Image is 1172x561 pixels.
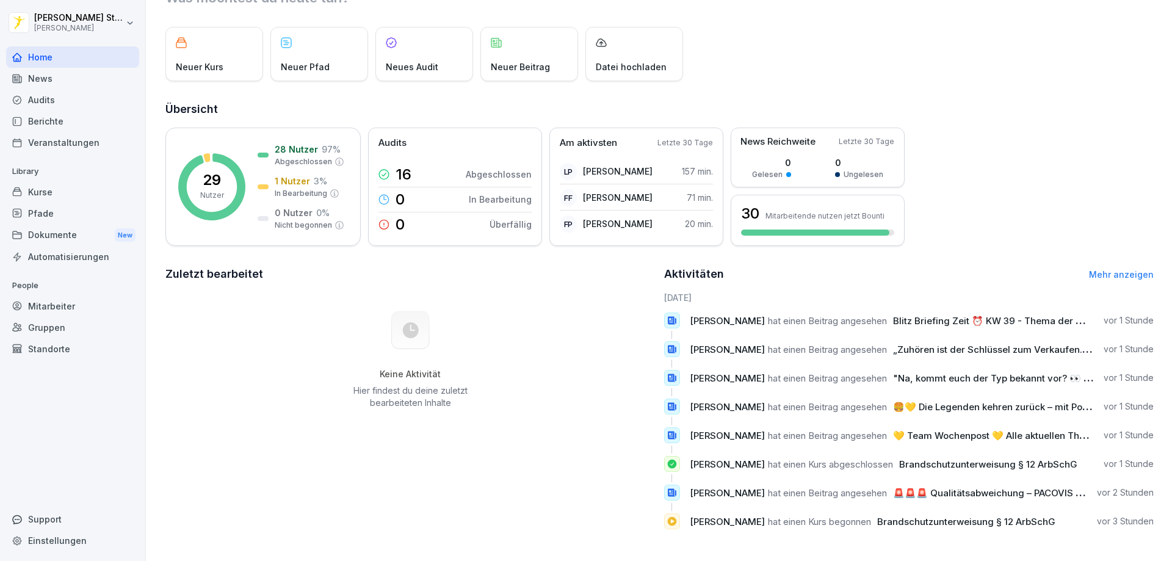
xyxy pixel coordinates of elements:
p: Neues Audit [386,60,438,73]
p: 0 % [316,206,330,219]
p: 0 [835,156,883,169]
p: Überfällig [490,218,532,231]
h2: Übersicht [165,101,1154,118]
span: hat einen Beitrag angesehen [768,344,887,355]
p: Neuer Beitrag [491,60,550,73]
h6: [DATE] [664,291,1154,304]
div: New [115,228,136,242]
p: Letzte 30 Tage [839,136,894,147]
p: Abgeschlossen [466,168,532,181]
a: Audits [6,89,139,110]
span: hat einen Beitrag angesehen [768,401,887,413]
div: Dokumente [6,224,139,247]
p: Neuer Pfad [281,60,330,73]
a: Home [6,46,139,68]
a: DokumenteNew [6,224,139,247]
p: 20 min. [685,217,713,230]
p: 28 Nutzer [275,143,318,156]
p: 157 min. [682,165,713,178]
span: [PERSON_NAME] [690,430,765,441]
span: [PERSON_NAME] [690,487,765,499]
a: Mitarbeiter [6,295,139,317]
a: Gruppen [6,317,139,338]
a: Veranstaltungen [6,132,139,153]
p: vor 1 Stunde [1104,372,1154,384]
a: Berichte [6,110,139,132]
p: Am aktivsten [560,136,617,150]
p: [PERSON_NAME] [583,217,653,230]
span: [PERSON_NAME] [690,458,765,470]
p: Nicht begonnen [275,220,332,231]
span: hat einen Beitrag angesehen [768,372,887,384]
p: Ungelesen [844,169,883,180]
a: Pfade [6,203,139,224]
p: 0 [752,156,791,169]
p: [PERSON_NAME] Stambolov [34,13,123,23]
span: hat einen Kurs abgeschlossen [768,458,893,470]
h2: Aktivitäten [664,266,724,283]
span: hat einen Beitrag angesehen [768,487,887,499]
p: In Bearbeitung [469,193,532,206]
p: [PERSON_NAME] [583,165,653,178]
p: 97 % [322,143,341,156]
a: News [6,68,139,89]
p: vor 3 Stunden [1097,515,1154,527]
a: Standorte [6,338,139,360]
p: vor 1 Stunde [1104,458,1154,470]
p: 71 min. [687,191,713,204]
p: People [6,276,139,295]
p: 0 [396,192,405,207]
p: [PERSON_NAME] [34,24,123,32]
p: Letzte 30 Tage [657,137,713,148]
span: hat einen Beitrag angesehen [768,430,887,441]
span: [PERSON_NAME] [690,344,765,355]
div: LP [560,163,577,180]
span: [PERSON_NAME] [690,372,765,384]
h2: Zuletzt bearbeitet [165,266,656,283]
p: 0 Nutzer [275,206,313,219]
p: 16 [396,167,411,182]
h3: 30 [741,203,759,224]
span: [PERSON_NAME] [690,315,765,327]
p: News Reichweite [740,135,816,149]
p: vor 1 Stunde [1104,343,1154,355]
div: Support [6,509,139,530]
a: Kurse [6,181,139,203]
p: Datei hochladen [596,60,667,73]
p: Gelesen [752,169,783,180]
p: Mitarbeitende nutzen jetzt Bounti [765,211,884,220]
span: [PERSON_NAME] [690,401,765,413]
p: vor 1 Stunde [1104,429,1154,441]
p: [PERSON_NAME] [583,191,653,204]
div: FP [560,215,577,233]
p: 1 Nutzer [275,175,310,187]
p: vor 1 Stunde [1104,314,1154,327]
p: 3 % [314,175,327,187]
p: Nutzer [200,190,224,201]
p: 0 [396,217,405,232]
span: hat einen Beitrag angesehen [768,315,887,327]
span: [PERSON_NAME] [690,516,765,527]
p: Hier findest du deine zuletzt bearbeiteten Inhalte [349,385,472,409]
p: vor 2 Stunden [1097,487,1154,499]
a: Einstellungen [6,530,139,551]
p: In Bearbeitung [275,188,327,199]
p: Audits [378,136,407,150]
a: Automatisierungen [6,246,139,267]
p: Neuer Kurs [176,60,223,73]
p: 29 [203,173,221,187]
a: Mehr anzeigen [1089,269,1154,280]
span: Brandschutzunterweisung § 12 ArbSchG [899,458,1077,470]
h5: Keine Aktivität [349,369,472,380]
